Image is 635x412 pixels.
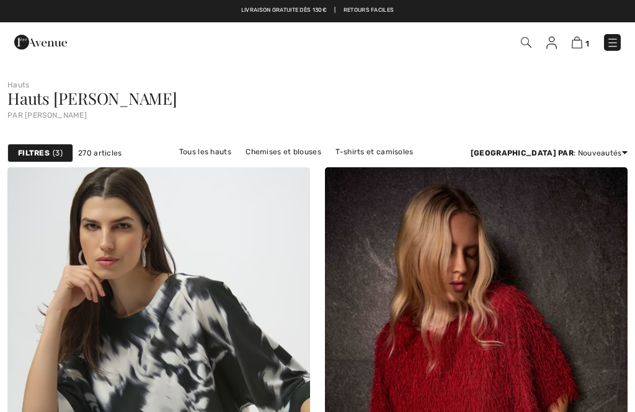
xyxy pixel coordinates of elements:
a: Tuniques [166,160,210,176]
a: T-shirts et camisoles [329,144,419,160]
span: 270 articles [78,147,122,159]
span: | [334,6,335,15]
a: Chemises et blouses [239,144,327,160]
strong: [GEOGRAPHIC_DATA] par [471,149,574,157]
a: Ensembles [212,160,264,176]
img: 1ère Avenue [14,30,67,55]
div: par [PERSON_NAME] [7,112,628,119]
a: Hauts [7,81,30,89]
a: 1ère Avenue [14,35,67,47]
a: Livraison gratuite dès 130€ [241,6,327,15]
a: Retours faciles [344,6,394,15]
a: 1 [572,35,589,50]
strong: Filtres [18,147,50,159]
img: Panier d'achat [572,37,582,48]
div: : Nouveautés [471,147,628,159]
img: Mes infos [546,37,557,49]
span: Hauts [PERSON_NAME] [7,87,177,109]
span: 1 [585,39,589,48]
a: Hauts blancs [366,160,427,176]
img: Menu [606,37,619,49]
img: Recherche [521,37,531,48]
span: 3 [53,147,63,159]
a: [PERSON_NAME] Hauts [266,160,365,176]
a: Tous les hauts [173,144,238,160]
